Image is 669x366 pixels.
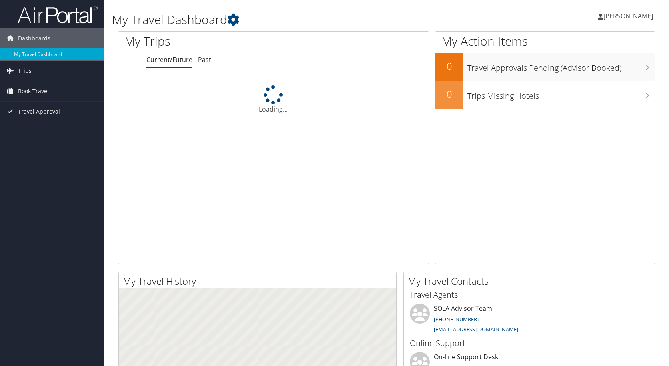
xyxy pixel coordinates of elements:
a: [PERSON_NAME] [598,4,661,28]
li: SOLA Advisor Team [406,304,537,336]
h1: My Travel Dashboard [112,11,478,28]
h3: Online Support [410,338,533,349]
div: Loading... [118,85,429,114]
h1: My Trips [124,33,293,50]
h3: Trips Missing Hotels [467,86,655,102]
h2: My Travel Contacts [408,274,539,288]
span: Book Travel [18,81,49,101]
span: Travel Approval [18,102,60,122]
a: Current/Future [146,55,192,64]
h3: Travel Agents [410,289,533,300]
a: 0Trips Missing Hotels [435,81,655,109]
h2: 0 [435,87,463,101]
a: Past [198,55,211,64]
h1: My Action Items [435,33,655,50]
span: Dashboards [18,28,50,48]
a: [PHONE_NUMBER] [434,316,479,323]
h3: Travel Approvals Pending (Advisor Booked) [467,58,655,74]
img: airportal-logo.png [18,5,98,24]
a: 0Travel Approvals Pending (Advisor Booked) [435,53,655,81]
h2: My Travel History [123,274,396,288]
span: Trips [18,61,32,81]
span: [PERSON_NAME] [603,12,653,20]
a: [EMAIL_ADDRESS][DOMAIN_NAME] [434,326,518,333]
h2: 0 [435,59,463,73]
